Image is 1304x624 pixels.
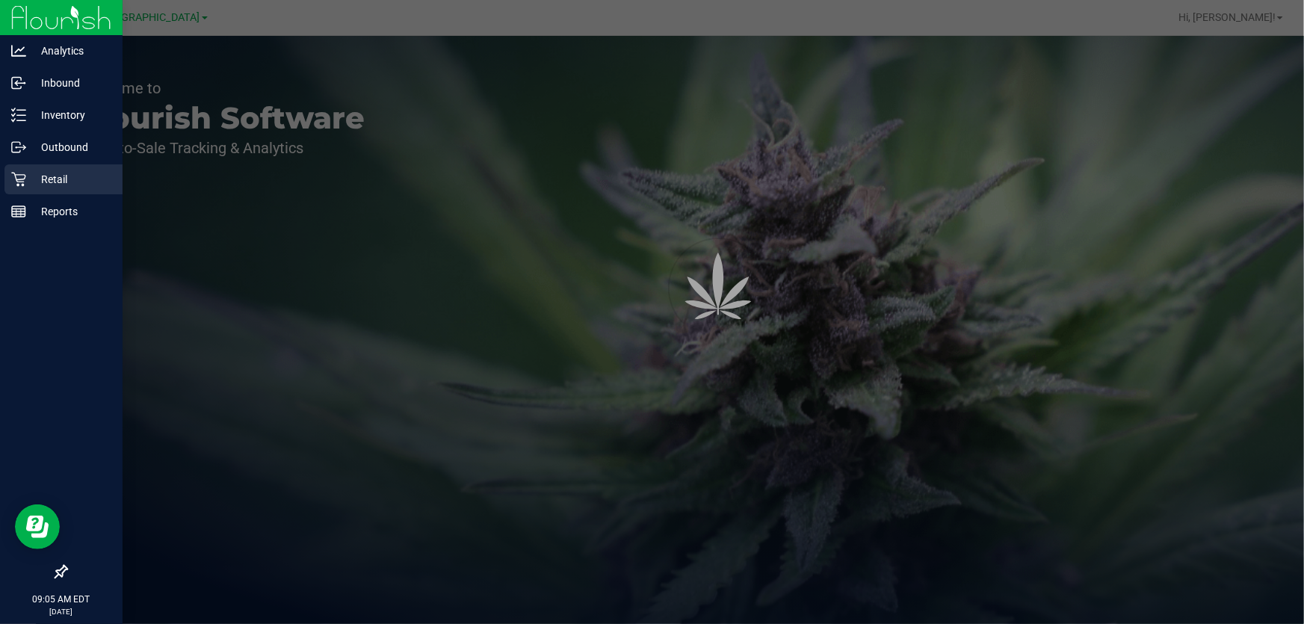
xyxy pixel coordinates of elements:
p: Reports [26,203,116,220]
iframe: Resource center [15,504,60,549]
p: Inventory [26,106,116,124]
inline-svg: Analytics [11,43,26,58]
inline-svg: Inbound [11,75,26,90]
p: 09:05 AM EDT [7,593,116,606]
p: Analytics [26,42,116,60]
inline-svg: Inventory [11,108,26,123]
p: Retail [26,170,116,188]
inline-svg: Outbound [11,140,26,155]
inline-svg: Reports [11,204,26,219]
inline-svg: Retail [11,172,26,187]
p: [DATE] [7,606,116,617]
p: Outbound [26,138,116,156]
p: Inbound [26,74,116,92]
